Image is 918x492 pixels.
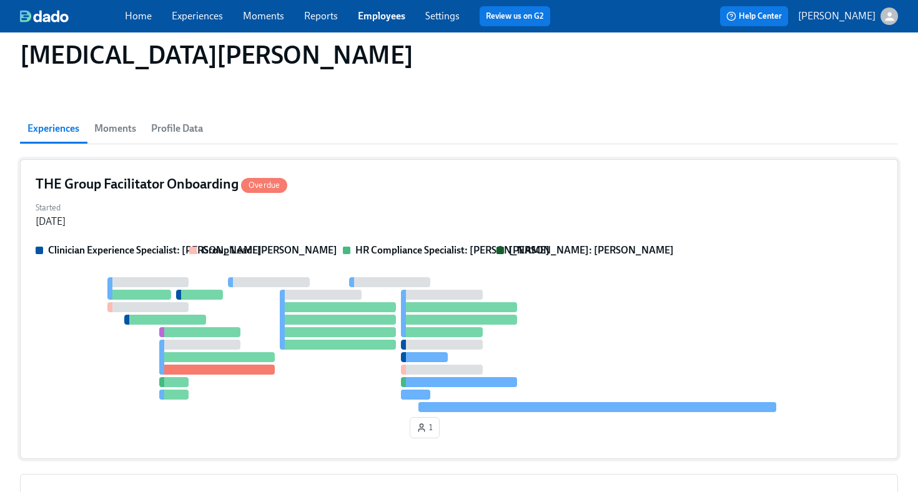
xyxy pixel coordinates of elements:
span: Moments [94,120,136,137]
h4: THE Group Facilitator Onboarding [36,175,287,194]
span: Help Center [726,10,782,22]
button: 1 [410,417,440,438]
strong: Group Lead: [PERSON_NAME] [202,244,337,256]
a: Experiences [172,10,223,22]
span: Overdue [241,180,287,190]
strong: Clinician Experience Specialist: [PERSON_NAME] [48,244,262,256]
img: dado [20,10,69,22]
button: [PERSON_NAME] [798,7,898,25]
a: dado [20,10,125,22]
span: Profile Data [151,120,203,137]
a: Employees [358,10,405,22]
h1: [MEDICAL_DATA][PERSON_NAME] [20,40,413,70]
span: Experiences [27,120,79,137]
strong: HR Compliance Specialist: [PERSON_NAME] [355,244,550,256]
p: [PERSON_NAME] [798,9,876,23]
a: Moments [243,10,284,22]
a: Home [125,10,152,22]
button: Help Center [720,6,788,26]
a: Settings [425,10,460,22]
label: Started [36,201,66,215]
strong: [PERSON_NAME]: [PERSON_NAME] [509,244,674,256]
a: Review us on G2 [486,10,544,22]
div: [DATE] [36,215,66,229]
button: Review us on G2 [480,6,550,26]
span: 1 [417,421,433,434]
a: Reports [304,10,338,22]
